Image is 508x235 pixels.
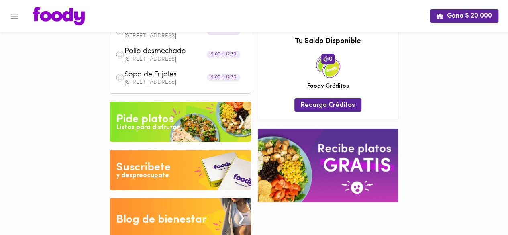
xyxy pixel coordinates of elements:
img: dish.png [116,73,124,82]
button: Gana $ 20.000 [430,9,498,22]
button: Recarga Créditos [294,98,361,112]
span: Gana $ 20.000 [437,12,492,20]
span: Pollo desmechado [124,47,217,56]
img: Disfruta bajar de peso [110,150,251,190]
img: Pide un Platos [110,102,251,142]
img: foody-creditos.png [323,56,329,62]
img: referral-banner.png [258,129,398,202]
p: [STREET_ADDRESS] [124,57,245,62]
span: 0 [321,54,335,64]
span: Foody Créditos [307,82,349,90]
div: Suscribete [116,159,171,176]
p: [STREET_ADDRESS] [124,80,245,85]
div: 9:00 a 12:30 [207,74,240,82]
iframe: Messagebird Livechat Widget [461,188,500,227]
div: y despreocupate [116,171,169,180]
div: Listos para disfrutar [116,123,179,132]
span: Recarga Créditos [301,102,355,109]
img: credits-package.png [316,54,340,78]
div: Blog de bienestar [116,212,207,228]
img: logo.png [33,7,85,25]
div: 9:00 a 12:30 [207,51,240,58]
img: dish.png [116,50,124,59]
h3: Tu Saldo Disponible [264,38,392,46]
div: Pide platos [116,111,174,127]
span: Sopa de Frijoles [124,70,217,80]
p: [STREET_ADDRESS] [124,33,245,39]
button: Menu [5,6,24,26]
